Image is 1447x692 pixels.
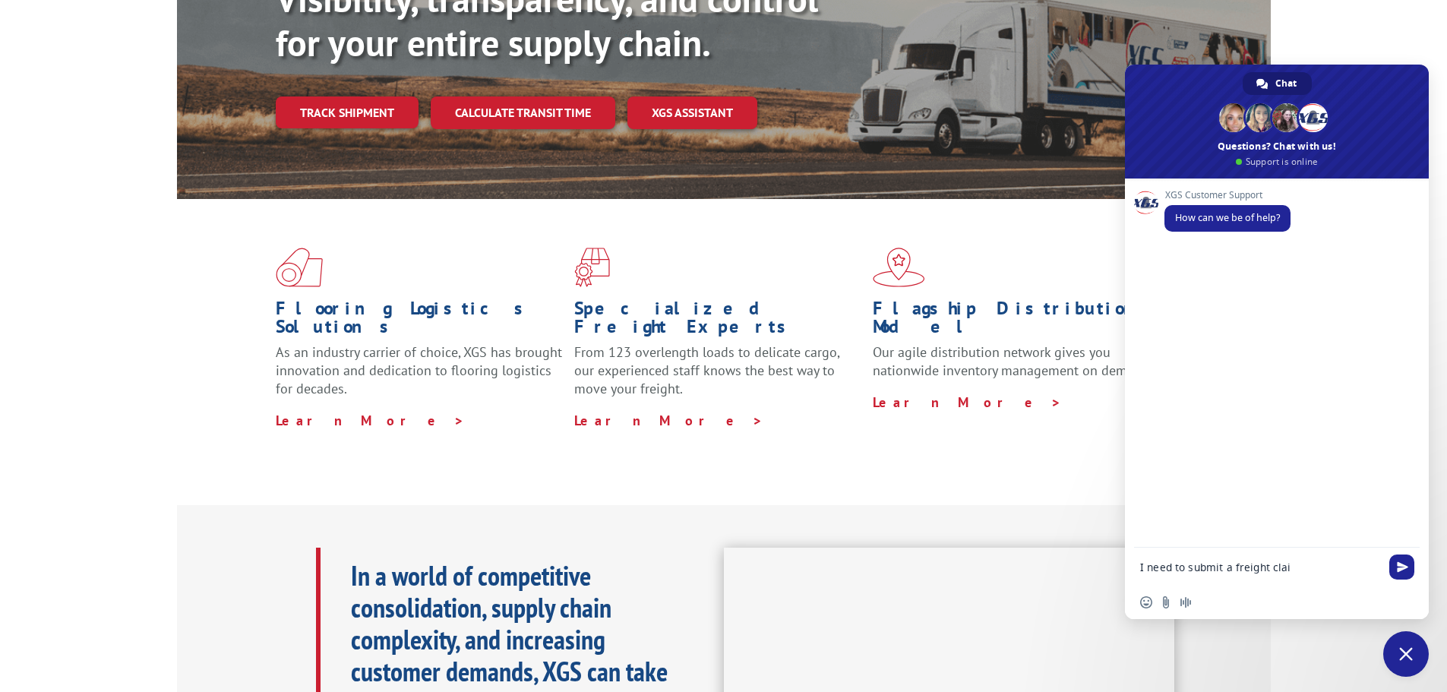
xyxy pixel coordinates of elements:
[1140,548,1383,586] textarea: Compose your message...
[574,248,610,287] img: xgs-icon-focused-on-flooring-red
[1275,72,1297,95] span: Chat
[574,299,861,343] h1: Specialized Freight Experts
[1389,555,1414,580] span: Send
[574,343,861,411] p: From 123 overlength loads to delicate cargo, our experienced staff knows the best way to move you...
[873,248,925,287] img: xgs-icon-flagship-distribution-model-red
[276,343,562,397] span: As an industry carrier of choice, XGS has brought innovation and dedication to flooring logistics...
[1140,596,1152,608] span: Insert an emoji
[1160,596,1172,608] span: Send a file
[431,96,615,129] a: Calculate transit time
[276,248,323,287] img: xgs-icon-total-supply-chain-intelligence-red
[873,343,1152,379] span: Our agile distribution network gives you nationwide inventory management on demand.
[276,412,465,429] a: Learn More >
[1383,631,1429,677] a: Close chat
[873,393,1062,411] a: Learn More >
[574,412,763,429] a: Learn More >
[1243,72,1312,95] a: Chat
[873,299,1160,343] h1: Flagship Distribution Model
[276,299,563,343] h1: Flooring Logistics Solutions
[1164,190,1291,201] span: XGS Customer Support
[627,96,757,129] a: XGS ASSISTANT
[1175,211,1280,224] span: How can we be of help?
[1180,596,1192,608] span: Audio message
[276,96,419,128] a: Track shipment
